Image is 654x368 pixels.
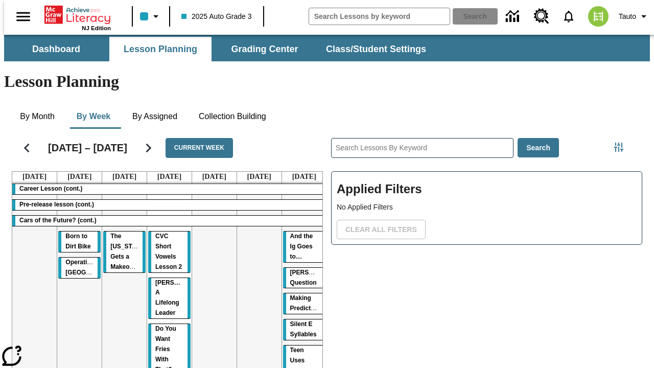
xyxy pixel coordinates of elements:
[48,142,127,154] h2: [DATE] – [DATE]
[12,184,326,194] div: Career Lesson (cont.)
[283,232,325,262] div: And the Ig Goes to…
[231,43,298,55] span: Grading Center
[103,232,146,272] div: The Missouri Gets a Makeover
[4,72,650,91] h1: Lesson Planning
[290,294,323,312] span: Making Predictions
[191,104,274,129] button: Collection Building
[65,259,131,276] span: Operation London Bridge
[518,138,559,158] button: Search
[290,172,318,182] a: September 21, 2025
[582,3,615,30] button: Select a new avatar
[166,138,233,158] button: Current Week
[619,11,636,22] span: Tauto
[309,8,450,25] input: search field
[528,3,555,30] a: Resource Center, Will open in new tab
[65,233,90,250] span: Born to Dirt Bike
[214,37,316,61] button: Grading Center
[19,185,82,192] span: Career Lesson (cont.)
[12,216,326,226] div: Cars of the Future? (cont.)
[148,232,191,272] div: CVC Short Vowels Lesson 2
[68,104,119,129] button: By Week
[14,135,40,161] button: Previous
[5,37,107,61] button: Dashboard
[44,5,111,25] a: Home
[8,2,38,32] button: Open side menu
[110,172,138,182] a: September 17, 2025
[136,7,166,26] button: Class color is light blue. Change class color
[318,37,434,61] button: Class/Student Settings
[245,172,273,182] a: September 20, 2025
[200,172,228,182] a: September 19, 2025
[19,217,97,224] span: Cars of the Future? (cont.)
[331,171,642,245] div: Applied Filters
[615,7,654,26] button: Profile/Settings
[290,269,342,286] span: Joplin's Question
[181,11,252,22] span: 2025 Auto Grade 3
[124,43,197,55] span: Lesson Planning
[155,172,183,182] a: September 18, 2025
[155,233,182,270] span: CVC Short Vowels Lesson 2
[82,25,111,31] span: NJ Edition
[588,6,609,27] img: avatar image
[337,202,637,213] p: No Applied Filters
[555,3,582,30] a: Notifications
[290,233,313,260] span: And the Ig Goes to…
[58,232,101,252] div: Born to Dirt Bike
[44,4,111,31] div: Home
[124,104,185,129] button: By Assigned
[148,278,191,319] div: Dianne Feinstein: A Lifelong Leader
[109,37,212,61] button: Lesson Planning
[135,135,161,161] button: Next
[332,139,513,157] input: Search Lessons By Keyword
[110,233,146,270] span: The Missouri Gets a Makeover
[32,43,80,55] span: Dashboard
[283,268,325,288] div: Joplin's Question
[337,177,637,202] h2: Applied Filters
[283,319,325,340] div: Silent E Syllables
[12,104,63,129] button: By Month
[4,37,435,61] div: SubNavbar
[283,293,325,314] div: Making Predictions
[12,200,326,210] div: Pre-release lesson (cont.)
[65,172,94,182] a: September 16, 2025
[20,172,49,182] a: September 15, 2025
[326,43,426,55] span: Class/Student Settings
[609,137,629,157] button: Filters Side menu
[4,35,650,61] div: SubNavbar
[500,3,528,31] a: Data Center
[19,201,94,208] span: Pre-release lesson (cont.)
[58,258,101,278] div: Operation London Bridge
[155,279,209,317] span: Dianne Feinstein: A Lifelong Leader
[290,320,317,338] span: Silent E Syllables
